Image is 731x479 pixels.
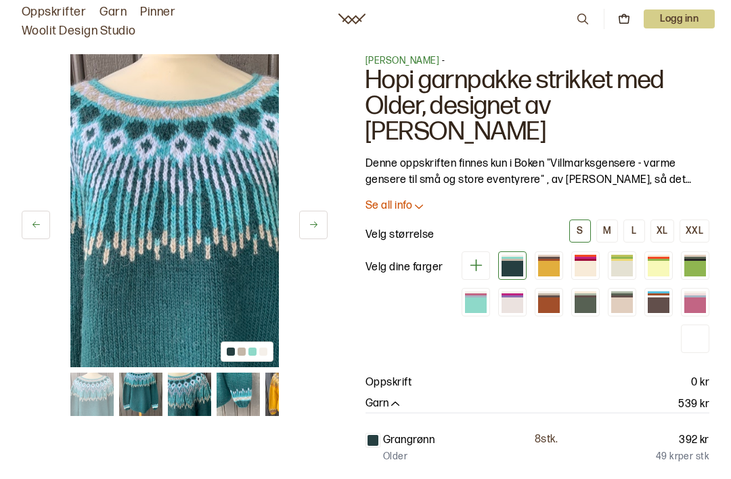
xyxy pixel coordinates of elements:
[22,22,136,41] a: Woolit Design Studio
[571,288,600,316] div: Mørk brun
[681,251,709,280] div: Grønn
[680,220,709,243] button: XXL
[623,220,645,243] button: L
[681,288,709,316] div: Rosa melert
[571,251,600,280] div: Hvit og rød
[535,433,558,447] p: 8 stk.
[608,288,636,316] div: Latte
[365,156,709,188] p: Denne oppskriften finnes kun i Boken "Villmarksgensere - varme gensere til små og store eventyrer...
[577,225,583,237] div: S
[462,288,490,316] div: Turkis melert
[365,259,443,276] p: Velg dine farger
[644,9,715,28] button: User dropdown
[632,225,636,237] div: L
[22,3,86,22] a: Oppskrifter
[603,225,611,237] div: M
[99,3,127,22] a: Garn
[365,55,439,66] a: [PERSON_NAME]
[365,199,412,213] p: Se all info
[596,220,618,243] button: M
[365,397,402,411] button: Garn
[686,225,703,237] div: XXL
[681,325,709,353] div: (ikke tilgjenglig)
[644,251,673,280] div: Lys gul
[365,68,709,145] h1: Hopi garnpakke strikket med Older, designet av [PERSON_NAME]
[338,14,365,24] a: Woolit
[678,396,709,413] p: 539 kr
[498,251,527,280] div: Grangrønn
[569,220,591,243] button: S
[365,199,709,213] button: Se all info
[383,450,407,463] p: Older
[535,288,563,316] div: Safran
[365,54,709,68] p: -
[383,432,435,449] p: Grangrønn
[691,375,709,391] p: 0 kr
[365,227,435,243] p: Velg størrelse
[644,9,715,28] p: Logg inn
[140,3,175,22] a: Pinner
[608,251,636,280] div: Lys grå melert
[650,220,674,243] button: XL
[657,225,668,237] div: XL
[644,288,673,316] div: Brun melert
[535,251,563,280] div: Gul
[70,54,279,367] img: Bilde av oppskrift
[498,288,527,316] div: Kitt
[656,450,709,463] p: 49 kr per stk
[365,375,412,391] p: Oppskrift
[679,432,709,449] p: 392 kr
